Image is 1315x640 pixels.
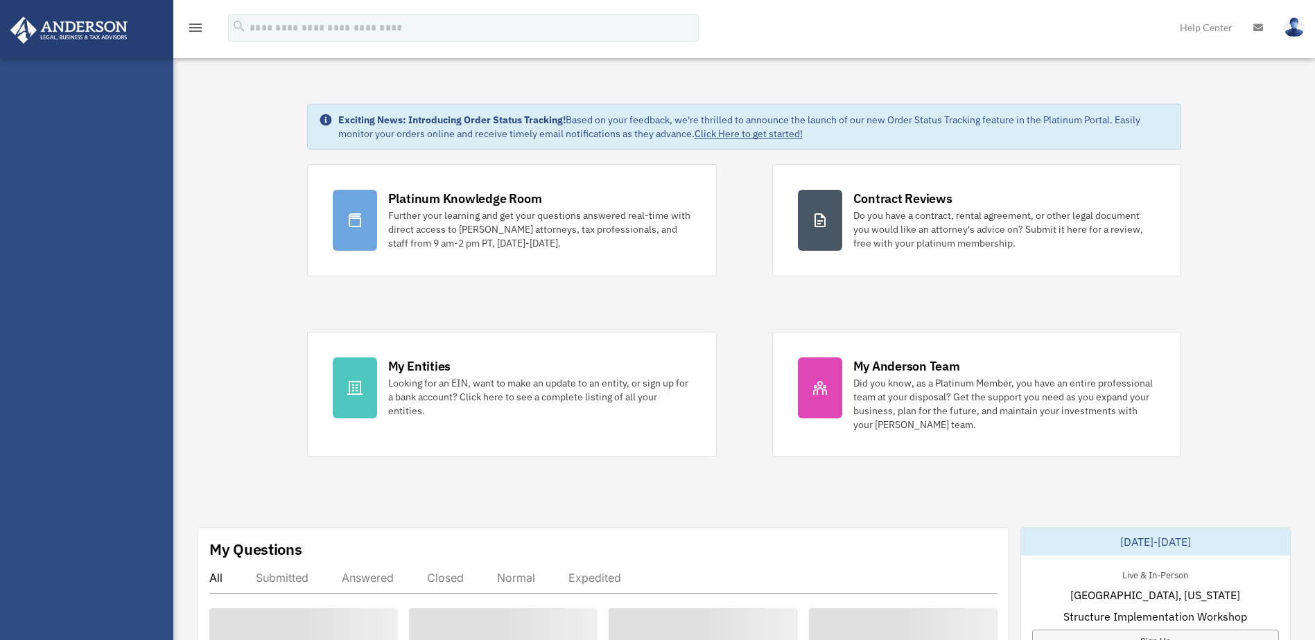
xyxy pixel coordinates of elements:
[388,376,691,418] div: Looking for an EIN, want to make an update to an entity, or sign up for a bank account? Click her...
[307,332,717,457] a: My Entities Looking for an EIN, want to make an update to an entity, or sign up for a bank accoun...
[6,17,132,44] img: Anderson Advisors Platinum Portal
[1021,528,1290,555] div: [DATE]-[DATE]
[187,24,204,36] a: menu
[1063,608,1247,625] span: Structure Implementation Workshop
[338,113,1170,141] div: Based on your feedback, we're thrilled to announce the launch of our new Order Status Tracking fe...
[497,571,535,585] div: Normal
[1111,567,1199,581] div: Live & In-Person
[1070,587,1240,603] span: [GEOGRAPHIC_DATA], [US_STATE]
[232,19,247,34] i: search
[427,571,464,585] div: Closed
[388,190,542,207] div: Platinum Knowledge Room
[772,332,1182,457] a: My Anderson Team Did you know, as a Platinum Member, you have an entire professional team at your...
[342,571,394,585] div: Answered
[853,357,960,375] div: My Anderson Team
[853,190,952,207] div: Contract Reviews
[568,571,621,585] div: Expedited
[187,19,204,36] i: menu
[853,208,1156,250] div: Do you have a contract, rental agreement, or other legal document you would like an attorney's ad...
[388,208,691,250] div: Further your learning and get your questions answered real-time with direct access to [PERSON_NAM...
[209,539,302,560] div: My Questions
[338,114,566,126] strong: Exciting News: Introducing Order Status Tracking!
[772,164,1182,276] a: Contract Reviews Do you have a contract, rental agreement, or other legal document you would like...
[853,376,1156,432] div: Did you know, as a Platinum Member, you have an entire professional team at your disposal? Get th...
[307,164,717,276] a: Platinum Knowledge Room Further your learning and get your questions answered real-time with dire...
[388,357,451,375] div: My Entities
[695,127,803,140] a: Click Here to get started!
[1284,17,1305,37] img: User Pic
[256,571,308,585] div: Submitted
[209,571,223,585] div: All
